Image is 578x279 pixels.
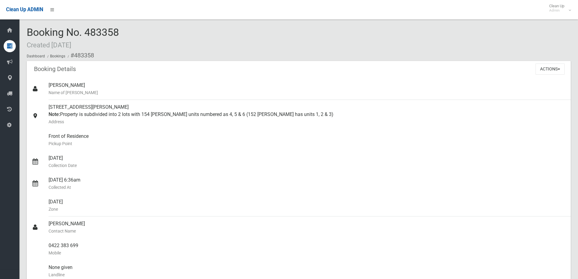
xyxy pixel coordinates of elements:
[49,206,566,213] small: Zone
[27,41,71,49] small: Created [DATE]
[49,173,566,195] div: [DATE] 6:36am
[49,151,566,173] div: [DATE]
[27,63,83,75] header: Booking Details
[49,184,566,191] small: Collected At
[49,238,566,260] div: 0422 383 699
[50,54,65,58] a: Bookings
[536,63,565,75] button: Actions
[66,50,94,61] li: #483358
[49,227,566,235] small: Contact Name
[49,118,566,125] small: Address
[49,271,566,278] small: Landline
[49,195,566,216] div: [DATE]
[49,89,566,96] small: Name of [PERSON_NAME]
[49,162,566,169] small: Collection Date
[27,26,119,50] span: Booking No. 483358
[49,249,566,257] small: Mobile
[49,100,566,129] div: [STREET_ADDRESS][PERSON_NAME] Property is subdivided into 2 lots with 154 [PERSON_NAME] units num...
[49,129,566,151] div: Front of Residence
[49,111,60,117] strong: Note:
[27,54,45,58] a: Dashboard
[49,78,566,100] div: [PERSON_NAME]
[549,8,564,13] small: Admin
[49,140,566,147] small: Pickup Point
[546,4,570,13] span: Clean Up
[49,216,566,238] div: [PERSON_NAME]
[6,7,43,12] span: Clean Up ADMIN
